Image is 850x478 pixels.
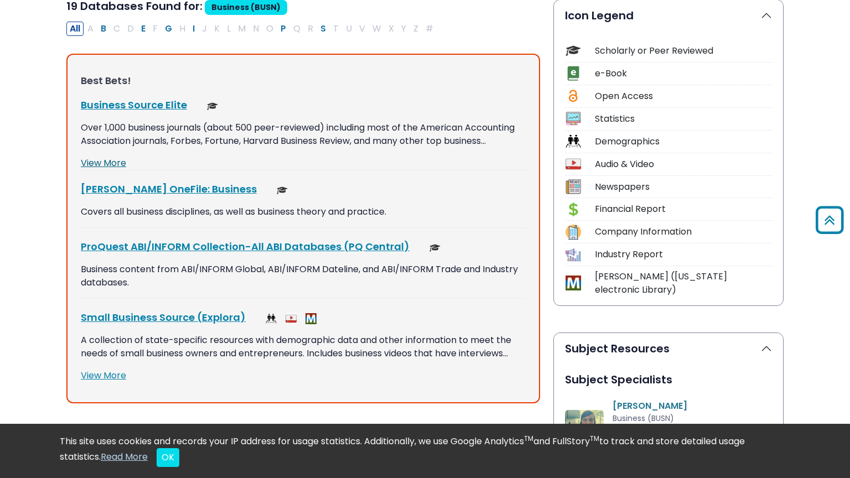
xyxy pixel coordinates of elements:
[81,240,410,253] a: ProQuest ABI/INFORM Collection-All ABI Databases (PQ Central)
[566,202,581,217] img: Icon Financial Report
[81,75,526,87] h3: Best Bets!
[157,448,179,467] button: Close
[524,434,533,443] sup: TM
[138,22,149,36] button: Filter Results E
[595,248,772,261] div: Industry Report
[566,89,580,103] img: Icon Open Access
[595,180,772,194] div: Newspapers
[317,22,329,36] button: Filter Results S
[97,22,110,36] button: Filter Results B
[566,157,581,172] img: Icon Audio & Video
[286,313,297,324] img: Audio & Video
[101,450,148,463] a: Read More
[66,22,84,36] button: All
[207,101,218,112] img: Scholarly or Peer Reviewed
[565,410,604,437] img: Emily Hayes
[595,44,772,58] div: Scholarly or Peer Reviewed
[595,112,772,126] div: Statistics
[554,333,783,364] button: Subject Resources
[565,373,772,386] h2: Subject Specialists
[595,225,772,238] div: Company Information
[66,22,438,34] div: Alpha-list to filter by first letter of database name
[60,435,790,467] div: This site uses cookies and records your IP address for usage statistics. Additionally, we use Goo...
[595,202,772,216] div: Financial Report
[81,121,526,148] p: Over 1,000 business journals (about 500 peer-reviewed) including most of the American Accounting ...
[566,111,581,126] img: Icon Statistics
[277,22,289,36] button: Filter Results P
[305,313,317,324] img: MeL (Michigan electronic Library)
[162,22,175,36] button: Filter Results G
[81,369,126,382] a: View More
[81,263,526,289] p: Business content from ABI/INFORM Global, ABI/INFORM Dateline, and ABI/INFORM Trade and Industry d...
[266,313,277,324] img: Demographics
[566,179,581,194] img: Icon Newspapers
[566,276,581,290] img: Icon MeL (Michigan electronic Library)
[189,22,198,36] button: Filter Results I
[812,211,847,230] a: Back to Top
[277,185,288,196] img: Scholarly or Peer Reviewed
[566,134,581,149] img: Icon Demographics
[81,157,126,169] a: View More
[81,98,187,112] a: Business Source Elite
[566,225,581,240] img: Icon Company Information
[595,158,772,171] div: Audio & Video
[613,413,674,424] span: Business (BUSN)
[566,247,581,262] img: Icon Industry Report
[595,135,772,148] div: Demographics
[81,205,526,219] p: Covers all business disciplines, as well as business theory and practice.
[590,434,599,443] sup: TM
[566,66,581,81] img: Icon e-Book
[81,182,257,196] a: [PERSON_NAME] OneFile: Business
[613,399,687,412] a: [PERSON_NAME]
[595,90,772,103] div: Open Access
[81,310,246,324] a: Small Business Source (Explora)
[595,67,772,80] div: e-Book
[429,242,440,253] img: Scholarly or Peer Reviewed
[566,43,581,58] img: Icon Scholarly or Peer Reviewed
[81,334,526,360] p: A collection of state-specific resources with demographic data and other information to meet the ...
[595,270,772,297] div: [PERSON_NAME] ([US_STATE] electronic Library)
